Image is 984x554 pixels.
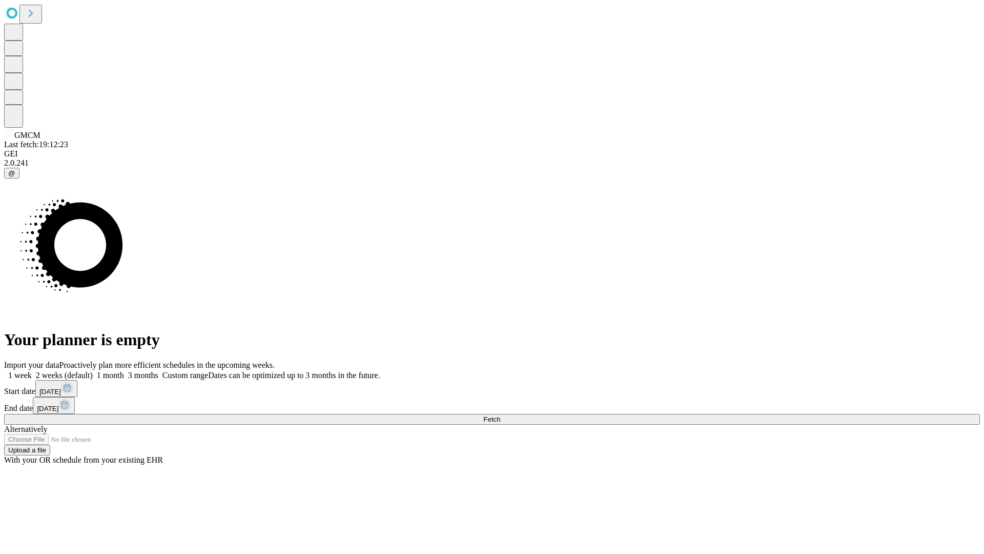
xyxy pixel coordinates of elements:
[33,397,75,414] button: [DATE]
[37,405,58,412] span: [DATE]
[4,159,980,168] div: 2.0.241
[483,415,500,423] span: Fetch
[8,169,15,177] span: @
[4,149,980,159] div: GEI
[4,456,163,464] span: With your OR schedule from your existing EHR
[162,371,208,380] span: Custom range
[4,330,980,349] h1: Your planner is empty
[4,380,980,397] div: Start date
[128,371,158,380] span: 3 months
[4,414,980,425] button: Fetch
[35,380,77,397] button: [DATE]
[4,168,19,179] button: @
[36,371,93,380] span: 2 weeks (default)
[4,397,980,414] div: End date
[97,371,124,380] span: 1 month
[8,371,32,380] span: 1 week
[39,388,61,395] span: [DATE]
[59,361,275,369] span: Proactively plan more efficient schedules in the upcoming weeks.
[14,131,40,140] span: GMCM
[4,361,59,369] span: Import your data
[4,140,68,149] span: Last fetch: 19:12:23
[4,425,47,433] span: Alternatively
[4,445,50,456] button: Upload a file
[208,371,380,380] span: Dates can be optimized up to 3 months in the future.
